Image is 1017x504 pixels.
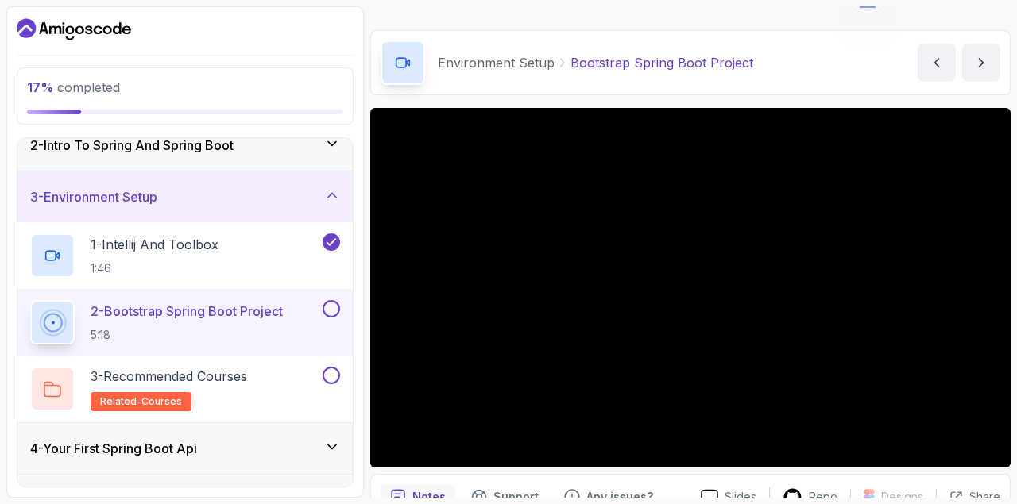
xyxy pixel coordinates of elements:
[91,302,283,321] p: 2 - Bootstrap Spring Boot Project
[30,367,340,411] button: 3-Recommended Coursesrelated-courses
[370,108,1011,467] iframe: 2 - Bootstrap Spring Boot Project
[17,17,131,42] a: Dashboard
[100,395,182,408] span: related-courses
[962,44,1000,82] button: next content
[30,300,340,344] button: 2-Bootstrap Spring Boot Project5:18
[17,120,353,171] button: 2-Intro To Spring And Spring Boot
[27,79,120,95] span: completed
[30,233,340,278] button: 1-Intellij And Toolbox1:46
[27,79,54,95] span: 17 %
[91,327,283,343] p: 5:18
[30,439,197,458] h3: 4 - Your First Spring Boot Api
[17,423,353,474] button: 4-Your First Spring Boot Api
[17,171,353,222] button: 3-Environment Setup
[91,367,247,386] p: 3 - Recommended Courses
[30,187,157,206] h3: 3 - Environment Setup
[91,260,218,276] p: 1:46
[30,136,234,155] h3: 2 - Intro To Spring And Spring Boot
[438,53,555,72] p: Environment Setup
[918,44,956,82] button: previous content
[570,53,753,72] p: Bootstrap Spring Boot Project
[91,235,218,254] p: 1 - Intellij And Toolbox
